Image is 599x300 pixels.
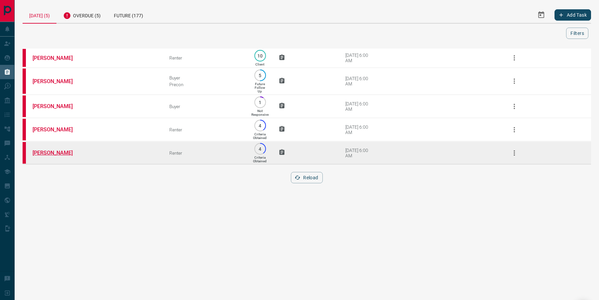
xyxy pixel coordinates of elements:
[566,28,588,39] button: Filters
[345,124,374,135] div: [DATE] 6:00 AM
[258,123,263,128] p: 4
[258,73,263,78] p: 5
[23,119,26,140] div: property.ca
[33,126,82,133] a: [PERSON_NAME]
[255,82,265,93] p: Future Follow Up
[258,100,263,105] p: 1
[253,156,267,163] p: Criteria Obtained
[169,55,241,61] div: Renter
[23,69,26,94] div: property.ca
[23,7,56,24] div: [DATE] (5)
[23,142,26,164] div: property.ca
[345,148,374,158] div: [DATE] 6:00 AM
[533,7,549,23] button: Select Date Range
[169,127,241,132] div: Renter
[555,9,591,21] button: Add Task
[169,75,241,80] div: Buyer
[23,49,26,67] div: property.ca
[23,95,26,117] div: property.ca
[107,7,150,23] div: Future (177)
[33,55,82,61] a: [PERSON_NAME]
[345,53,374,63] div: [DATE] 6:00 AM
[251,109,269,116] p: Not Responsive
[345,76,374,86] div: [DATE] 6:00 AM
[33,150,82,156] a: [PERSON_NAME]
[169,82,241,87] div: Precon
[258,146,263,151] p: 4
[33,78,82,84] a: [PERSON_NAME]
[258,53,263,58] p: 10
[291,172,322,183] button: Reload
[169,150,241,156] div: Renter
[56,7,107,23] div: Overdue (5)
[345,101,374,112] div: [DATE] 6:00 AM
[169,104,241,109] div: Buyer
[253,132,267,140] p: Criteria Obtained
[33,103,82,109] a: [PERSON_NAME]
[255,63,264,66] p: Client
